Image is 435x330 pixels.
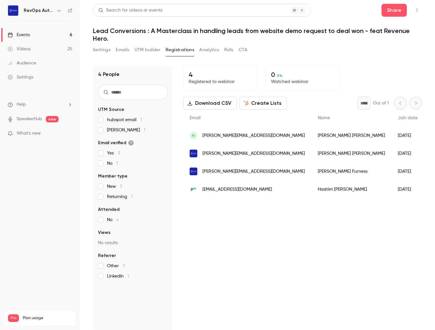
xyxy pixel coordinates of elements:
[116,45,129,55] button: Emails
[98,106,124,113] span: UTM Source
[107,117,142,123] span: hubspot email
[239,97,287,110] button: Create Lists
[98,252,116,259] span: Referrer
[140,118,142,122] span: 1
[8,74,33,80] div: Settings
[98,70,119,78] h1: 4 People
[8,314,19,322] span: Pro
[202,150,305,157] span: [PERSON_NAME][EMAIL_ADDRESS][DOMAIN_NAME]
[93,27,422,42] h1: Lead Conversions : A Masterclass in handling leads from website demo request to deal won - feat R...
[17,130,41,137] span: What's new
[98,106,168,279] section: facet-groups
[239,45,247,55] button: CTA
[8,5,18,16] img: RevOps Automated
[166,45,194,55] button: Registrations
[8,46,30,52] div: Videos
[190,168,197,175] img: revopsautomated.com
[391,144,424,162] div: [DATE]
[46,116,59,122] span: new
[93,45,111,55] button: Settings
[271,78,335,85] p: Watched webinar
[192,133,195,138] span: N
[391,162,424,180] div: [DATE]
[202,168,305,175] span: [PERSON_NAME][EMAIL_ADDRESS][DOMAIN_NAME]
[107,183,122,190] span: New
[98,140,134,146] span: Email verified
[107,194,133,200] span: Returning
[271,71,335,78] p: 0
[277,73,283,78] span: 0 %
[123,264,125,268] span: 3
[190,150,197,157] img: revopsautomated.com
[98,240,168,246] p: No results
[189,71,252,78] p: 4
[98,206,119,213] span: Attended
[311,180,391,198] div: Hashim [PERSON_NAME]
[144,128,145,132] span: 1
[116,218,119,222] span: 4
[311,144,391,162] div: [PERSON_NAME] [PERSON_NAME]
[382,4,407,17] button: Share
[311,127,391,144] div: [PERSON_NAME] [PERSON_NAME]
[107,217,119,223] span: No
[318,116,330,120] span: Name
[391,127,424,144] div: [DATE]
[98,7,162,14] div: Search for videos or events
[8,32,30,38] div: Events
[24,7,54,14] h6: RevOps Automated
[189,78,252,85] p: Registered to webinar
[202,186,272,193] span: [EMAIL_ADDRESS][DOMAIN_NAME]
[17,116,42,122] a: SpeakerHub
[98,229,111,236] span: Views
[107,263,125,269] span: Other
[65,131,72,136] iframe: Noticeable Trigger
[8,101,72,108] li: help-dropdown-opener
[131,194,133,199] span: 1
[120,184,122,189] span: 3
[107,150,120,156] span: Yes
[391,180,424,198] div: [DATE]
[183,97,237,110] button: Download CSV
[199,45,219,55] button: Analytics
[224,45,234,55] button: Polls
[118,151,120,155] span: 3
[398,116,418,120] span: Join date
[135,45,160,55] button: UTM builder
[190,116,201,120] span: Email
[107,127,145,133] span: [PERSON_NAME]
[107,160,118,167] span: No
[23,316,72,321] span: Plan usage
[98,173,127,179] span: Member type
[202,132,305,139] span: [PERSON_NAME][EMAIL_ADDRESS][DOMAIN_NAME]
[127,274,129,278] span: 1
[311,162,391,180] div: [PERSON_NAME] Furness
[116,161,118,166] span: 1
[17,101,26,108] span: Help
[8,60,36,66] div: Audience
[373,100,389,106] p: Out of 1
[107,273,129,279] span: LinkedIn
[190,186,197,193] img: patientiq.io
